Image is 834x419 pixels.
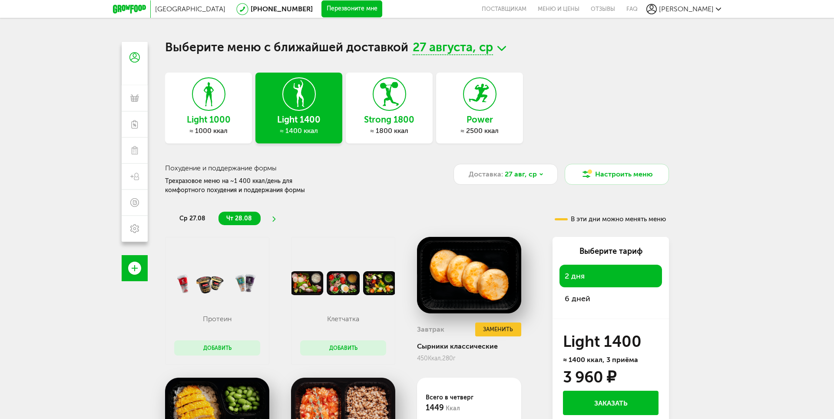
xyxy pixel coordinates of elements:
[165,176,332,195] div: Трехразовое меню на ~1 400 ккал/день для комфортного похудения и поддержания формы
[155,5,225,13] span: [GEOGRAPHIC_DATA]
[417,355,521,362] div: 450 280
[165,126,252,135] div: ≈ 1000 ккал
[165,164,434,172] h3: Похудение и поддержание формы
[255,115,342,124] h3: Light 1400
[417,342,521,350] div: Сырники классические
[559,246,662,257] div: Выберите тариф
[469,169,503,180] span: Доставка:
[417,237,521,313] img: big_5rrsDeFsxAwtWuEk.png
[446,405,460,412] span: Ккал
[475,323,521,337] button: Заменить
[565,164,669,185] button: Настроить меню
[436,126,523,135] div: ≈ 2500 ккал
[555,216,666,223] div: В эти дни можно менять меню
[300,340,386,356] button: Добавить
[174,340,260,356] button: Добавить
[251,5,313,13] a: [PHONE_NUMBER]
[346,126,433,135] div: ≈ 1800 ккал
[165,42,669,55] h1: Выберите меню с ближайшей доставкой
[426,403,444,412] span: 1449
[426,393,513,414] div: Всего в четверг
[165,115,252,124] h3: Light 1000
[428,355,442,362] span: Ккал,
[417,325,444,333] h3: Завтрак
[453,355,456,362] span: г
[563,335,659,349] h3: Light 1400
[505,169,537,180] span: 27 авг, ср
[563,391,659,415] button: Заказать
[563,356,638,364] span: ≈ 1400 ккал, 3 приёма
[436,115,523,124] h3: Power
[309,315,377,323] p: Клетчатка
[563,370,616,384] div: 3 960 ₽
[565,294,590,303] span: 6 дней
[565,271,585,281] span: 2 дня
[346,115,433,124] h3: Strong 1800
[321,0,382,18] button: Перезвоните мне
[659,5,714,13] span: [PERSON_NAME]
[226,215,252,222] span: чт 28.08
[179,215,205,222] span: ср 27.08
[183,315,252,323] p: Протеин
[413,42,493,55] span: 27 августа, ср
[255,126,342,135] div: ≈ 1400 ккал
